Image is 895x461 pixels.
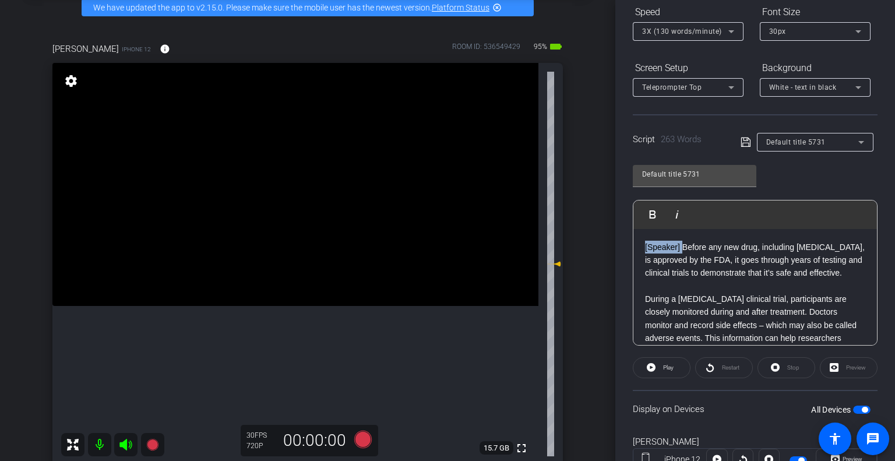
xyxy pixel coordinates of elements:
[828,432,842,446] mat-icon: accessibility
[532,37,549,56] span: 95%
[642,203,664,226] button: Bold (Ctrl+B)
[492,3,502,12] mat-icon: highlight_off
[633,357,690,378] button: Play
[766,138,826,146] span: Default title 5731
[645,241,865,280] p: [Speaker] Before any new drug, including [MEDICAL_DATA], is approved by the FDA, it goes through ...
[276,431,354,451] div: 00:00:00
[63,74,79,88] mat-icon: settings
[760,2,871,22] div: Font Size
[246,441,276,451] div: 720P
[246,431,276,440] div: 30
[549,40,563,54] mat-icon: battery_std
[769,27,786,36] span: 30px
[452,41,520,58] div: ROOM ID: 536549429
[160,44,170,54] mat-icon: info
[760,58,871,78] div: Background
[663,364,674,371] span: Play
[661,134,702,145] span: 263 Words
[866,432,880,446] mat-icon: message
[547,257,561,271] mat-icon: 0 dB
[666,203,688,226] button: Italic (Ctrl+I)
[255,431,267,439] span: FPS
[642,167,747,181] input: Title
[515,441,528,455] mat-icon: fullscreen
[633,390,878,428] div: Display on Devices
[645,293,865,371] p: During a [MEDICAL_DATA] clinical trial, participants are closely monitored during and after treat...
[642,83,702,92] span: Teleprompter Top
[642,27,722,36] span: 3X (130 words/minute)
[480,441,513,455] span: 15.7 GB
[52,43,119,55] span: [PERSON_NAME]
[432,3,489,12] a: Platform Status
[633,58,744,78] div: Screen Setup
[769,83,837,92] span: White - text in black
[122,45,151,54] span: iPhone 12
[811,404,853,416] label: All Devices
[633,435,878,449] div: [PERSON_NAME]
[633,133,724,146] div: Script
[633,2,744,22] div: Speed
